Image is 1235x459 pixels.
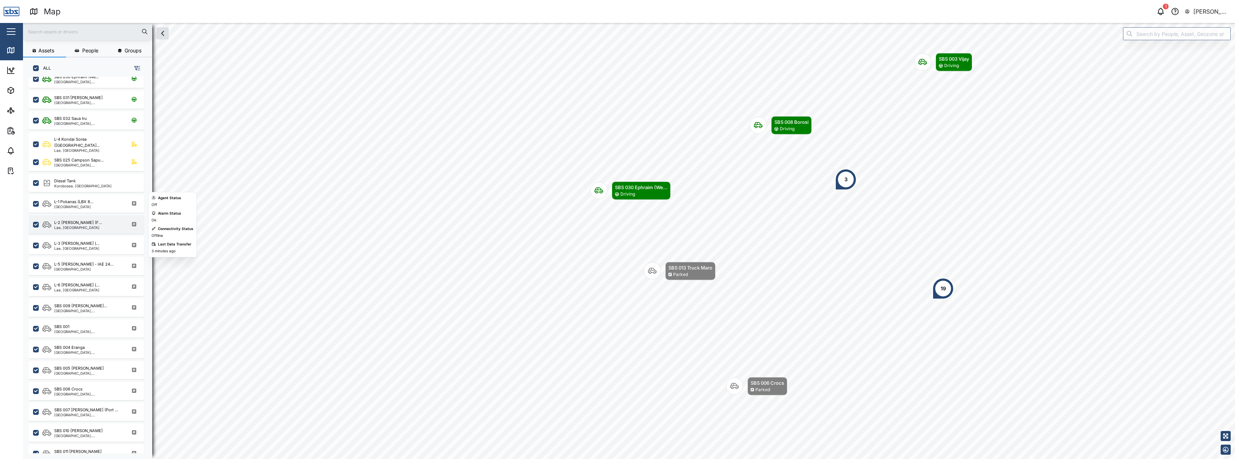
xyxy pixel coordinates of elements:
[152,217,156,223] div: Ok
[54,247,99,250] div: Lae, [GEOGRAPHIC_DATA]
[54,324,69,330] div: SBS 001
[54,74,99,80] div: SBS 030 Ephraim (We...
[54,184,112,188] div: Korobosea, [GEOGRAPHIC_DATA]
[54,199,93,205] div: L-1 Pokanas (LBX 8...
[54,428,103,434] div: SBS 010 [PERSON_NAME]
[54,345,85,351] div: SBS 004 Eranga
[774,118,808,126] div: SBS 008 Borosi
[54,434,123,437] div: [GEOGRAPHIC_DATA], [GEOGRAPHIC_DATA]
[590,182,671,200] div: Map marker
[620,191,635,198] div: Driving
[1123,27,1231,40] input: Search by People, Asset, Geozone or Place
[39,65,51,71] label: ALL
[54,157,104,163] div: SBS 025 Campson Sapu...
[644,262,716,280] div: Map marker
[54,163,123,167] div: [GEOGRAPHIC_DATA], [GEOGRAPHIC_DATA]
[54,351,123,354] div: [GEOGRAPHIC_DATA], [GEOGRAPHIC_DATA]
[19,46,35,54] div: Map
[615,184,667,191] div: SBS 030 Ephraim (We...
[54,309,123,313] div: [GEOGRAPHIC_DATA], [GEOGRAPHIC_DATA]
[54,95,103,101] div: SBS 031 [PERSON_NAME]
[668,264,712,271] div: SBS 013 Truck Maro
[19,66,51,74] div: Dashboard
[1184,6,1229,17] button: [PERSON_NAME] SBS
[941,285,946,292] div: 19
[54,267,113,271] div: [GEOGRAPHIC_DATA]
[54,303,107,309] div: SBS 009 [PERSON_NAME]...
[54,240,99,247] div: L-3 [PERSON_NAME] (...
[125,48,141,53] span: Groups
[54,288,99,292] div: Lae, [GEOGRAPHIC_DATA]
[932,278,954,299] div: Map marker
[29,77,152,453] div: grid
[750,116,812,135] div: Map marker
[751,379,784,387] div: SBS 006 Crocs
[38,48,54,53] span: Assets
[4,4,19,19] img: Main Logo
[780,126,794,132] div: Driving
[755,387,770,393] div: Parked
[19,107,36,114] div: Sites
[54,282,99,288] div: L-6 [PERSON_NAME] (...
[939,55,969,62] div: SBS 003 Vijay
[914,53,972,71] div: Map marker
[54,149,123,152] div: Lae, [GEOGRAPHIC_DATA]
[27,26,148,37] input: Search assets or drivers
[54,136,123,149] div: L-4 Kondai Sorea ([GEOGRAPHIC_DATA]...
[54,449,102,455] div: SBS 011 [PERSON_NAME]
[158,226,194,232] div: Connectivity Status
[54,365,104,371] div: SBS 005 [PERSON_NAME]
[54,226,102,229] div: Lae, [GEOGRAPHIC_DATA]
[54,122,123,125] div: [GEOGRAPHIC_DATA], [GEOGRAPHIC_DATA]
[54,116,87,122] div: SBS 032 Saua Iru
[54,386,83,392] div: SBS 006 Crocs
[1193,7,1229,16] div: [PERSON_NAME] SBS
[152,248,176,254] div: 3 minutes ago
[158,242,191,247] div: Last Data Transfer
[23,23,1235,459] canvas: Map
[54,220,102,226] div: L-2 [PERSON_NAME] (F...
[54,101,123,104] div: [GEOGRAPHIC_DATA], [GEOGRAPHIC_DATA]
[44,5,61,18] div: Map
[82,48,98,53] span: People
[835,169,857,190] div: Map marker
[844,175,848,183] div: 3
[54,330,123,333] div: [GEOGRAPHIC_DATA], [GEOGRAPHIC_DATA]
[54,392,123,396] div: [GEOGRAPHIC_DATA], [GEOGRAPHIC_DATA]
[158,195,181,201] div: Agent Status
[19,167,38,175] div: Tasks
[152,233,163,239] div: Offline
[54,205,93,209] div: [GEOGRAPHIC_DATA]
[54,261,113,267] div: L-5 [PERSON_NAME] - IAE 24...
[54,371,123,375] div: [GEOGRAPHIC_DATA], [GEOGRAPHIC_DATA]
[19,86,41,94] div: Assets
[54,407,118,413] div: SBS 007 [PERSON_NAME] (Port ...
[54,80,123,84] div: [GEOGRAPHIC_DATA], [GEOGRAPHIC_DATA]
[673,271,688,278] div: Parked
[158,211,181,216] div: Alarm Status
[54,413,123,417] div: [GEOGRAPHIC_DATA], [GEOGRAPHIC_DATA]
[152,202,157,208] div: Off
[944,62,959,69] div: Driving
[19,127,43,135] div: Reports
[54,178,76,184] div: Diesel Tank
[726,377,787,395] div: Map marker
[19,147,41,155] div: Alarms
[1163,4,1169,9] div: 1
